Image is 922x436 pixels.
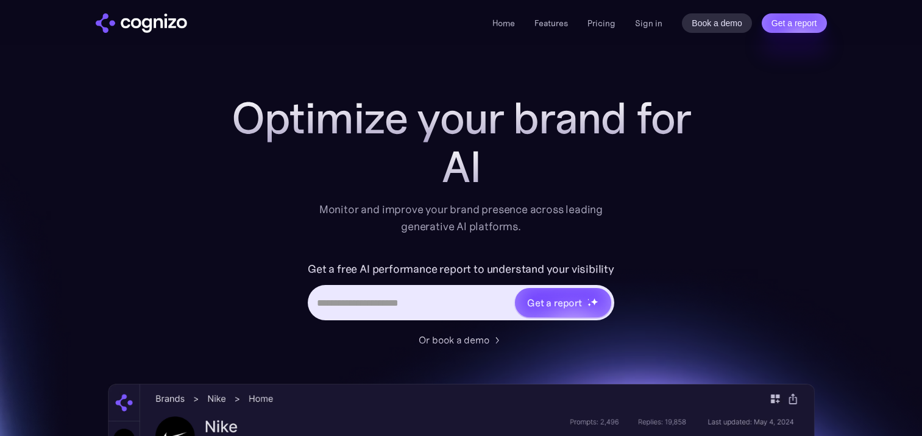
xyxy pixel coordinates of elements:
div: AI [218,142,705,191]
img: star [587,303,592,307]
a: Get a reportstarstarstar [514,287,612,318]
label: Get a free AI performance report to understand your visibility [308,259,614,279]
a: Pricing [587,18,615,29]
a: home [96,13,187,33]
img: star [587,298,589,300]
h1: Optimize your brand for [218,94,705,142]
img: star [590,298,598,306]
div: Or book a demo [419,332,489,347]
a: Features [534,18,568,29]
a: Or book a demo [419,332,504,347]
a: Book a demo [682,13,752,33]
a: Home [492,18,515,29]
img: cognizo logo [96,13,187,33]
form: Hero URL Input Form [308,259,614,326]
div: Get a report [527,295,582,310]
a: Sign in [635,16,662,30]
a: Get a report [762,13,827,33]
div: Monitor and improve your brand presence across leading generative AI platforms. [311,201,611,235]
